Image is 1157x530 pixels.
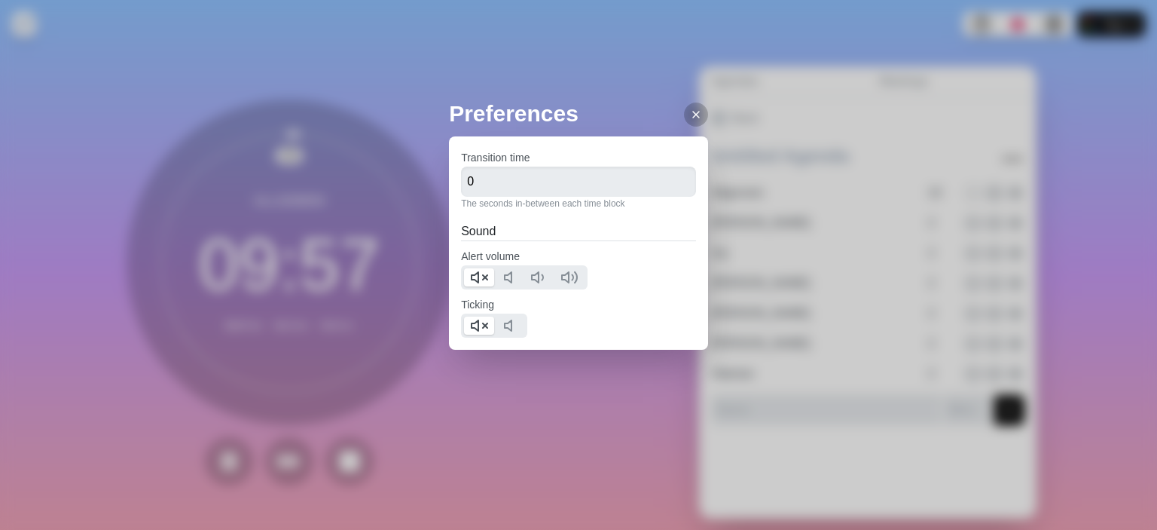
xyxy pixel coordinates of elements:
h2: Preferences [449,97,708,130]
label: Transition time [461,152,530,164]
label: Alert volume [461,250,520,262]
p: The seconds in-between each time block [461,197,696,210]
label: Ticking [461,299,494,311]
h2: Sound [461,222,696,240]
